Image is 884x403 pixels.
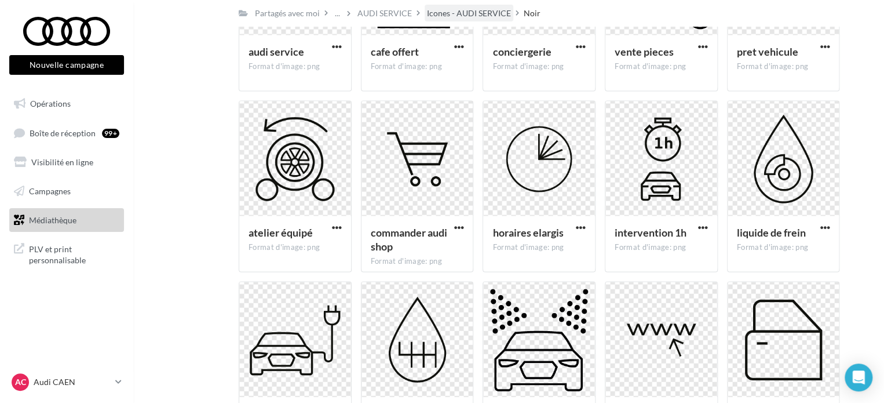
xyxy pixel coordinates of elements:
[524,8,540,19] div: Noir
[7,92,126,116] a: Opérations
[737,61,830,71] div: Format d'image: png
[7,208,126,233] a: Médiathèque
[737,226,806,238] span: liquide de frein
[102,129,119,138] div: 99+
[15,376,26,388] span: AC
[9,55,124,75] button: Nouvelle campagne
[615,242,708,252] div: Format d'image: png
[333,5,342,21] div: ...
[30,99,71,108] span: Opérations
[29,186,71,196] span: Campagnes
[34,376,111,388] p: Audi CAEN
[371,61,464,71] div: Format d'image: png
[7,121,126,146] a: Boîte de réception99+
[371,226,447,252] span: commander audi shop
[7,150,126,175] a: Visibilité en ligne
[615,226,686,238] span: intervention 1h
[371,256,464,266] div: Format d'image: png
[30,128,96,137] span: Boîte de réception
[427,8,511,19] div: Icones - AUDI SERVICE
[29,215,76,224] span: Médiathèque
[31,157,93,167] span: Visibilité en ligne
[845,364,872,391] div: Open Intercom Messenger
[255,8,320,19] div: Partagés avec moi
[249,242,342,252] div: Format d'image: png
[7,237,126,271] a: PLV et print personnalisable
[249,226,313,238] span: atelier équipé
[615,45,674,57] span: vente pieces
[737,45,798,57] span: pret vehicule
[371,45,419,57] span: cafe offert
[492,45,551,57] span: conciergerie
[492,61,586,71] div: Format d'image: png
[357,8,412,19] div: AUDI SERVICE
[492,226,563,238] span: horaires elargis
[615,61,708,71] div: Format d'image: png
[29,241,119,266] span: PLV et print personnalisable
[249,45,304,57] span: audi service
[492,242,586,252] div: Format d'image: png
[249,61,342,71] div: Format d'image: png
[7,179,126,204] a: Campagnes
[737,242,830,252] div: Format d'image: png
[9,371,124,393] a: AC Audi CAEN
